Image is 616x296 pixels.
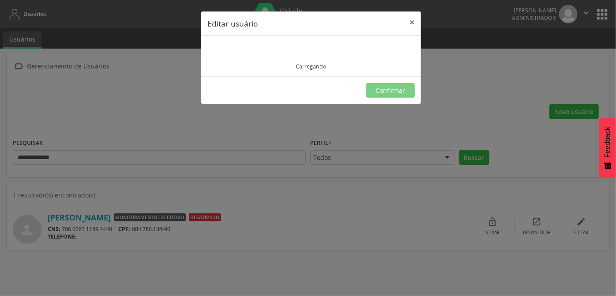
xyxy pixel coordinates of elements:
button: Confirmar [366,83,415,98]
button: Feedback - Mostrar pesquisa [599,118,616,178]
span: Confirmar [376,86,406,95]
h5: Editar usuário [207,18,258,29]
span: Feedback [604,127,612,158]
div: Carregando [296,63,327,70]
button: Close [403,11,421,33]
